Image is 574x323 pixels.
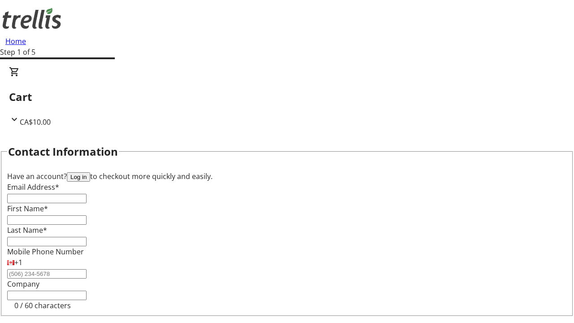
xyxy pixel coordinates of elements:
label: Email Address* [7,182,59,192]
button: Log in [67,172,90,182]
label: Company [7,279,39,289]
label: Last Name* [7,225,47,235]
div: CartCA$10.00 [9,66,565,127]
label: Mobile Phone Number [7,247,84,257]
tr-character-limit: 0 / 60 characters [14,301,71,310]
label: First Name* [7,204,48,214]
span: CA$10.00 [20,117,51,127]
div: Have an account? to checkout more quickly and easily. [7,171,567,182]
h2: Contact Information [8,144,118,160]
input: (506) 234-5678 [7,269,87,279]
h2: Cart [9,89,565,105]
